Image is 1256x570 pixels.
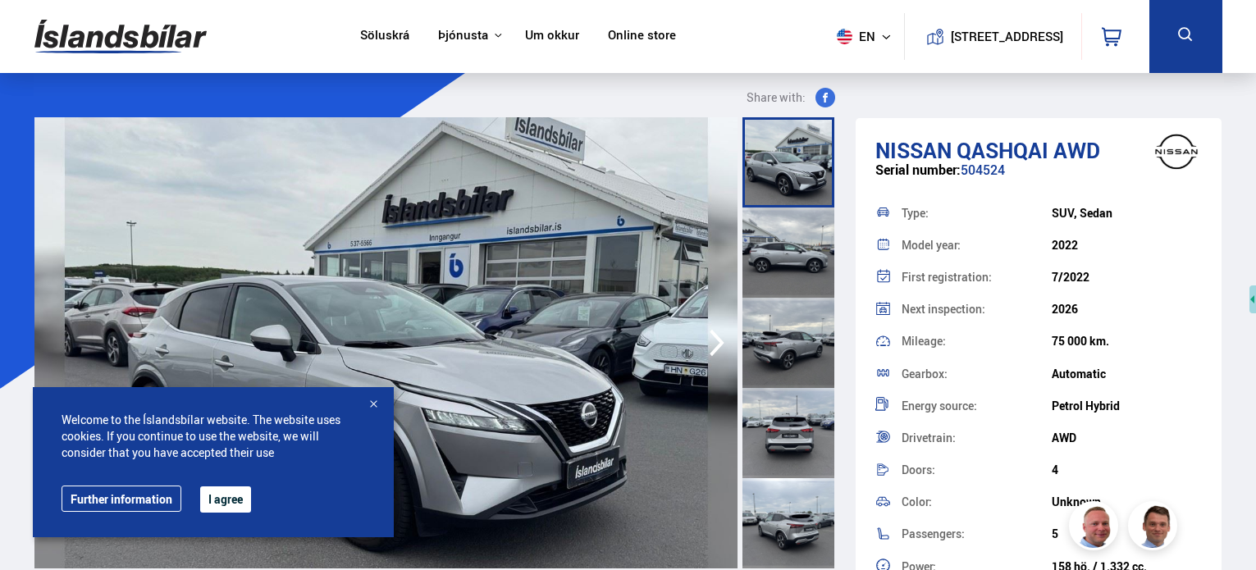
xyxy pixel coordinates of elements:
[1052,207,1202,220] div: SUV, Sedan
[902,496,1052,508] div: Color:
[62,412,365,461] span: Welcome to the Íslandsbílar website. The website uses cookies. If you continue to use the website...
[875,135,952,165] span: Nissan
[438,28,488,43] button: Þjónusta
[875,161,961,179] span: Serial number:
[1052,239,1202,252] div: 2022
[957,135,1100,165] span: Qashqai AWD
[902,271,1052,283] div: First registration:
[1052,495,1202,508] div: Unknown
[830,12,904,61] button: en
[1144,126,1209,177] img: brand logo
[1052,527,1202,540] div: 5
[830,29,871,44] span: en
[1052,463,1202,477] div: 4
[62,486,181,512] a: Further information
[902,432,1052,444] div: Drivetrain:
[1052,271,1202,284] div: 7/2022
[608,28,676,45] a: Online store
[1130,504,1180,553] img: FbJEzSuNWCJXmdc-.webp
[1052,431,1202,445] div: AWD
[875,162,1203,194] div: 504524
[902,239,1052,251] div: Model year:
[1052,303,1202,316] div: 2026
[837,29,852,44] img: svg+xml;base64,PHN2ZyB4bWxucz0iaHR0cDovL3d3dy53My5vcmcvMjAwMC9zdmciIHdpZHRoPSI1MTIiIGhlaWdodD0iNT...
[913,13,1072,60] a: [STREET_ADDRESS]
[1052,335,1202,348] div: 75 000 km.
[902,303,1052,315] div: Next inspection:
[902,368,1052,380] div: Gearbox:
[957,30,1057,43] button: [STREET_ADDRESS]
[747,88,806,107] span: Share with:
[34,117,738,568] img: 3383069.jpeg
[902,464,1052,476] div: Doors:
[902,400,1052,412] div: Energy source:
[1071,504,1121,553] img: siFngHWaQ9KaOqBr.png
[902,207,1052,219] div: Type:
[360,28,409,45] a: Söluskrá
[902,335,1052,347] div: Mileage:
[1052,399,1202,413] div: Petrol Hybrid
[740,88,842,107] button: Share with:
[525,28,579,45] a: Um okkur
[34,10,207,63] img: G0Ugv5HjCgRt.svg
[1052,367,1202,381] div: Automatic
[902,528,1052,540] div: Passengers:
[200,486,251,513] button: I agree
